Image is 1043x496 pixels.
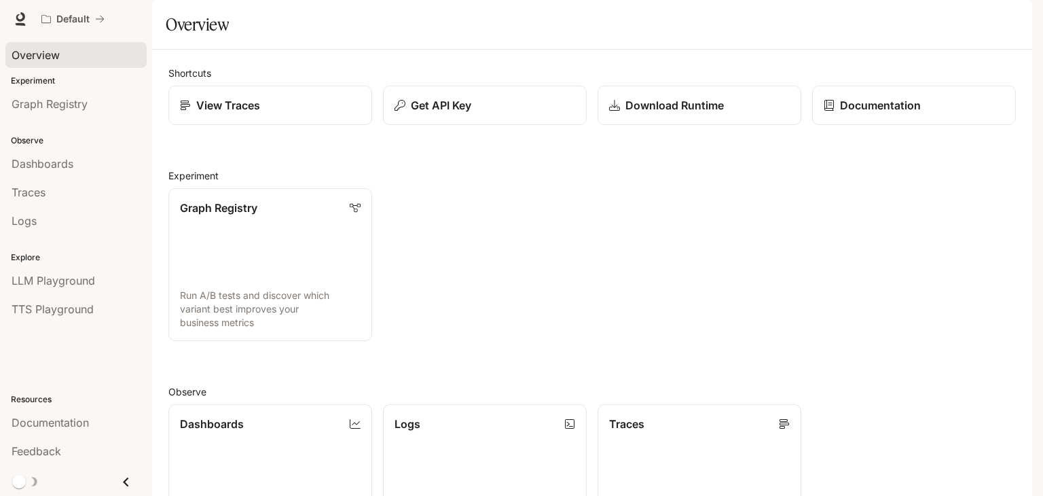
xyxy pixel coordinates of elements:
[168,385,1016,399] h2: Observe
[56,14,90,25] p: Default
[35,5,111,33] button: All workspaces
[166,11,229,38] h1: Overview
[609,416,644,432] p: Traces
[812,86,1016,125] a: Documentation
[168,188,372,341] a: Graph RegistryRun A/B tests and discover which variant best improves your business metrics
[598,86,801,125] a: Download Runtime
[196,97,260,113] p: View Traces
[395,416,420,432] p: Logs
[180,416,244,432] p: Dashboards
[625,97,724,113] p: Download Runtime
[411,97,471,113] p: Get API Key
[383,86,587,125] button: Get API Key
[180,289,361,330] p: Run A/B tests and discover which variant best improves your business metrics
[180,200,257,216] p: Graph Registry
[168,169,1016,183] h2: Experiment
[840,97,921,113] p: Documentation
[168,66,1016,80] h2: Shortcuts
[168,86,372,125] a: View Traces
